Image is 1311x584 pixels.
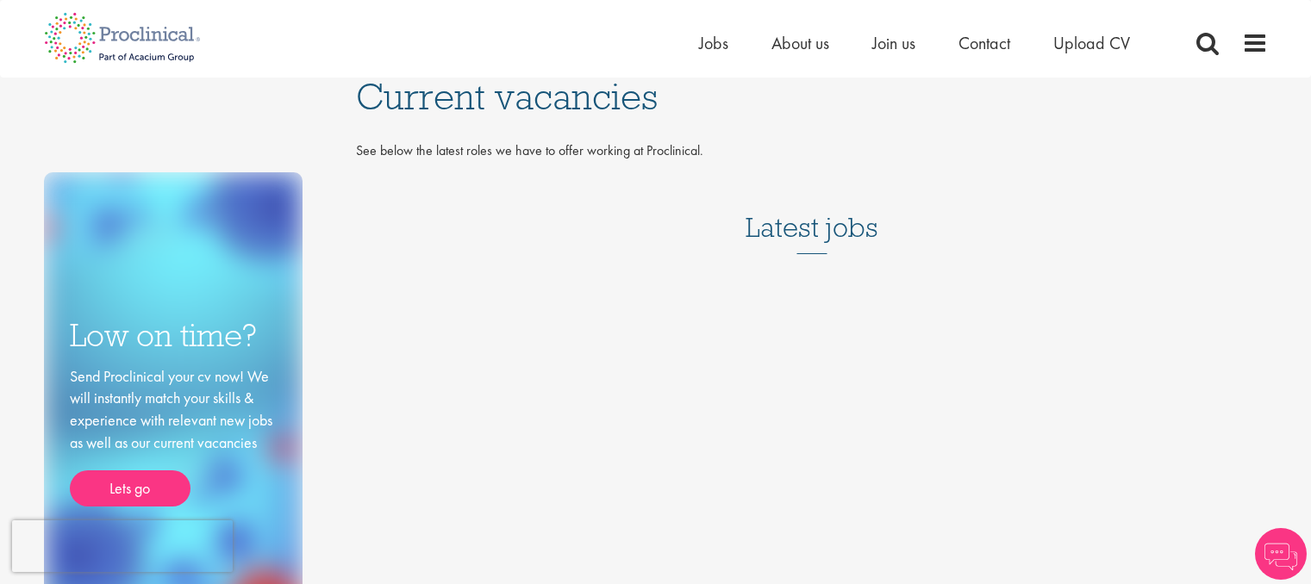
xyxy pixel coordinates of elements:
[699,32,728,54] a: Jobs
[70,319,277,352] h3: Low on time?
[958,32,1010,54] a: Contact
[70,470,190,506] a: Lets go
[1053,32,1130,54] a: Upload CV
[1255,528,1307,580] img: Chatbot
[356,73,658,120] span: Current vacancies
[70,365,277,507] div: Send Proclinical your cv now! We will instantly match your skills & experience with relevant new ...
[746,170,878,254] h3: Latest jobs
[356,141,1268,161] p: See below the latest roles we have to offer working at Proclinical.
[771,32,829,54] a: About us
[12,520,233,572] iframe: reCAPTCHA
[872,32,915,54] a: Join us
